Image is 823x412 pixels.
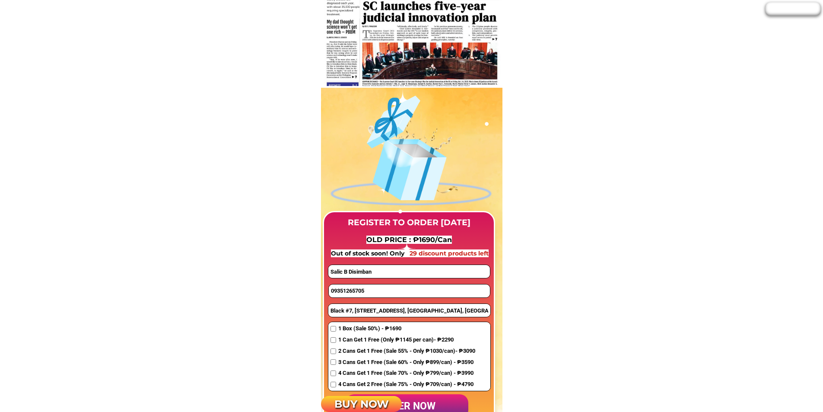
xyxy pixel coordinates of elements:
span: Out of stock soon! Only [331,249,406,257]
span: 3 Cans Get 1 Free (Sale 60% - Only ₱899/can) - ₱3590 [338,358,475,367]
span: 2 Cans Get 1 Free (Sale 55% - Only ₱1030/can)- ₱3090 [338,347,475,356]
span: 4 Cans Get 2 Free (Sale 75% - Only ₱709/can) - ₱4790 [338,380,475,389]
input: first and last name [328,265,489,278]
h3: REGISTER TO ORDER [DATE] [341,216,477,229]
span: 1 Box (Sale 50%) - ₱1690 [338,324,475,333]
input: Phone number [329,284,490,297]
span: 29 discount products left [410,249,489,257]
input: Address [328,304,490,317]
span: 4 Cans Get 1 Free (Sale 70% - Only ₱799/can) - ₱3990 [338,369,475,378]
span: OLD PRICE : ₱1690/Can [366,236,452,244]
span: 1 Can Get 1 Free (Only ₱1145 per can)- ₱2290 [338,335,475,345]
